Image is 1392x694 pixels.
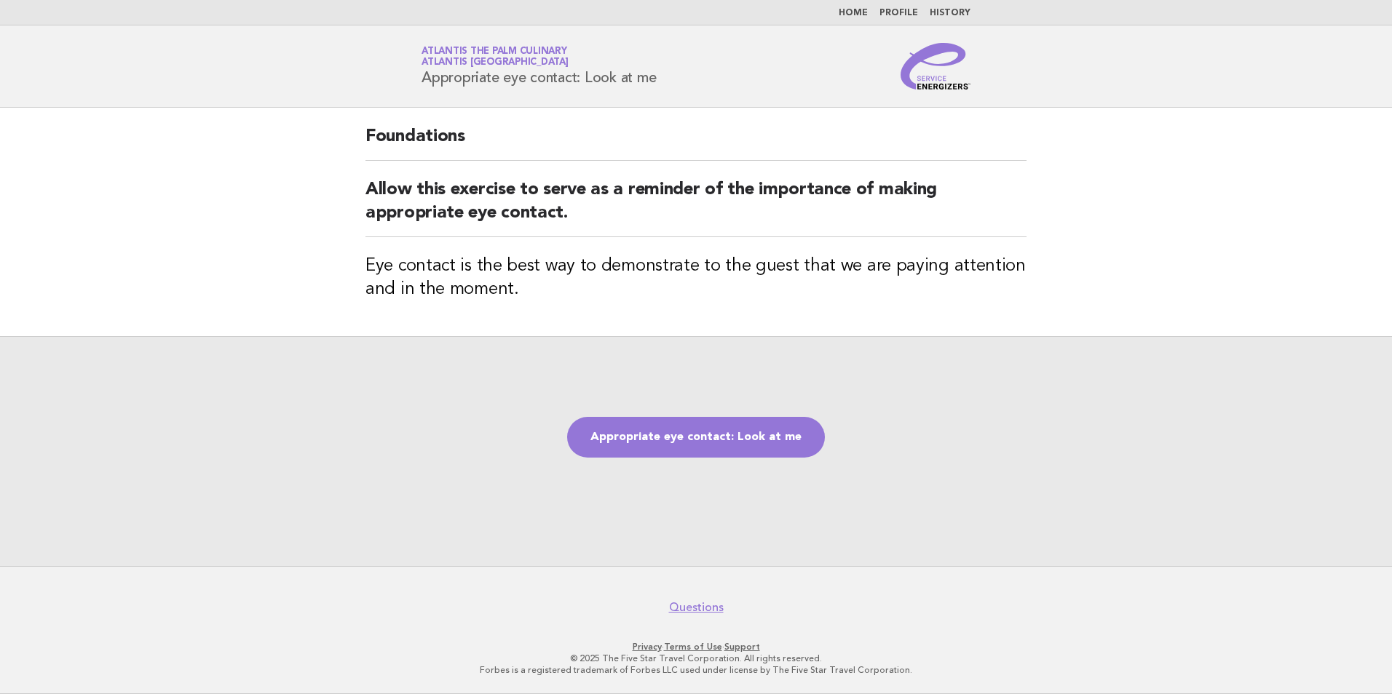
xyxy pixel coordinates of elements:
p: Forbes is a registered trademark of Forbes LLC used under license by The Five Star Travel Corpora... [250,664,1142,676]
a: Support [724,642,760,652]
a: History [930,9,970,17]
a: Terms of Use [664,642,722,652]
h3: Eye contact is the best way to demonstrate to the guest that we are paying attention and in the m... [365,255,1027,301]
a: Home [839,9,868,17]
h2: Foundations [365,125,1027,161]
img: Service Energizers [901,43,970,89]
a: Questions [669,600,724,615]
a: Atlantis The Palm CulinaryAtlantis [GEOGRAPHIC_DATA] [422,47,569,67]
a: Appropriate eye contact: Look at me [567,417,825,458]
a: Privacy [633,642,662,652]
p: · · [250,641,1142,653]
p: © 2025 The Five Star Travel Corporation. All rights reserved. [250,653,1142,664]
h1: Appropriate eye contact: Look at me [422,47,656,85]
a: Profile [879,9,918,17]
span: Atlantis [GEOGRAPHIC_DATA] [422,58,569,68]
h2: Allow this exercise to serve as a reminder of the importance of making appropriate eye contact. [365,178,1027,237]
